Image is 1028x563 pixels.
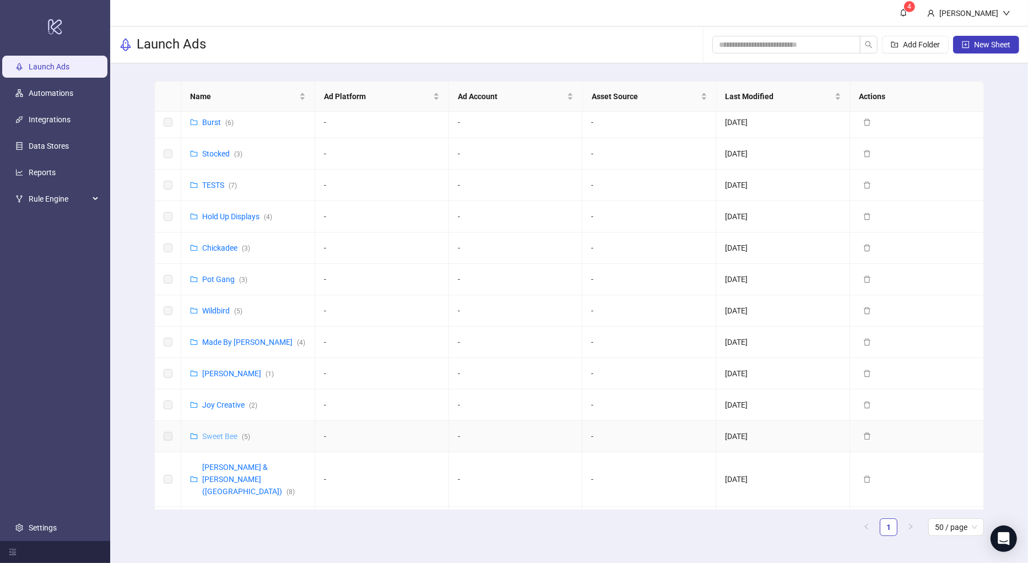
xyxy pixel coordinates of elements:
span: delete [863,401,871,409]
span: user [927,9,935,17]
a: Data Stores [29,142,69,150]
span: ( 3 ) [242,245,250,252]
td: - [582,201,716,232]
span: delete [863,275,871,283]
li: 1 [880,518,897,536]
span: New Sheet [974,40,1010,49]
a: Settings [29,523,57,532]
div: [PERSON_NAME] [935,7,1003,19]
th: Ad Account [449,82,583,112]
td: [DATE] [716,327,850,358]
span: folder [190,370,198,377]
a: Launch Ads [29,62,69,71]
td: - [315,421,449,452]
span: ( 1 ) [266,370,274,378]
a: Sweet Bee(5) [202,432,250,441]
a: Chickadee(3) [202,243,250,252]
span: ( 6 ) [225,119,234,127]
span: right [907,523,914,530]
td: - [315,201,449,232]
a: Made By [PERSON_NAME](4) [202,338,305,347]
td: - [449,327,583,358]
td: - [449,232,583,264]
a: Burst(6) [202,118,234,127]
td: Dropbox [582,507,716,549]
span: bell [900,9,907,17]
span: left [863,523,870,530]
span: folder [190,432,198,440]
li: Previous Page [858,518,875,536]
span: Rule Engine [29,188,89,210]
td: - [315,295,449,327]
td: [DATE] [716,170,850,201]
h3: Launch Ads [137,36,206,53]
td: - [315,389,449,421]
span: ( 4 ) [264,213,272,221]
td: - [582,232,716,264]
td: - [582,138,716,170]
th: Name [181,82,315,112]
td: - [582,264,716,295]
td: [DATE] [716,358,850,389]
span: 50 / page [935,519,977,535]
div: Page Size [928,518,984,536]
span: Name [190,90,297,102]
td: [PERSON_NAME] [GEOGRAPHIC_DATA] [449,507,583,549]
span: ( 7 ) [229,182,237,190]
td: - [449,389,583,421]
td: - [449,421,583,452]
span: Add Folder [903,40,940,49]
span: Ad Platform [324,90,431,102]
span: delete [863,150,871,158]
td: [DATE] [716,264,850,295]
a: 1 [880,519,897,535]
a: Joy Creative(2) [202,400,257,409]
td: - [315,138,449,170]
span: delete [863,244,871,252]
span: delete [863,118,871,126]
td: [DATE] [716,389,850,421]
td: [DATE] [716,107,850,138]
td: - [315,358,449,389]
span: folder [190,307,198,315]
span: folder [190,181,198,189]
a: Reports [29,168,56,177]
td: [DATE] [716,452,850,507]
a: Wildbird(5) [202,306,242,315]
span: folder [190,118,198,126]
span: ( 3 ) [239,276,247,284]
td: [DATE] [716,507,850,549]
span: ( 8 ) [286,488,295,496]
a: Integrations [29,115,71,124]
sup: 4 [904,1,915,12]
span: ( 5 ) [242,433,250,441]
td: - [582,107,716,138]
td: - [582,327,716,358]
span: 4 [908,3,912,10]
button: left [858,518,875,536]
td: - [449,138,583,170]
td: - [449,452,583,507]
td: - [449,170,583,201]
td: [DATE] [716,201,850,232]
div: Open Intercom Messenger [991,526,1017,552]
td: - [315,232,449,264]
td: - [449,201,583,232]
span: menu-fold [9,548,17,556]
span: ( 3 ) [234,150,242,158]
span: fork [15,195,23,203]
span: folder [190,401,198,409]
td: - [315,107,449,138]
span: search [865,41,873,48]
td: - [582,295,716,327]
span: Last Modified [726,90,832,102]
span: delete [863,432,871,440]
td: - [449,295,583,327]
td: [DATE] [716,232,850,264]
td: - [315,264,449,295]
span: folder-add [891,41,899,48]
a: Pot Gang(3) [202,275,247,284]
a: Hold Up Displays(4) [202,212,272,221]
span: ( 4 ) [297,339,305,347]
td: - [582,421,716,452]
